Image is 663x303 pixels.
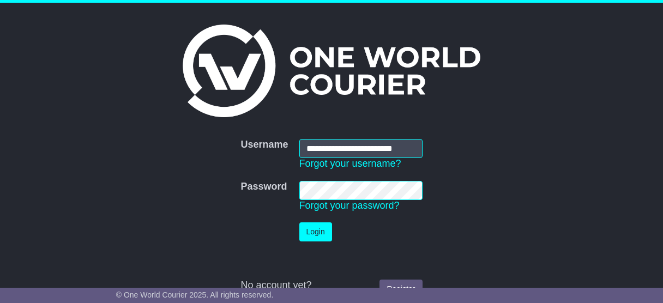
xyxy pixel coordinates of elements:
[183,25,480,117] img: One World
[299,158,401,169] a: Forgot your username?
[240,280,422,292] div: No account yet?
[299,200,400,211] a: Forgot your password?
[116,290,274,299] span: © One World Courier 2025. All rights reserved.
[240,139,288,151] label: Username
[379,280,422,299] a: Register
[240,181,287,193] label: Password
[299,222,332,241] button: Login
